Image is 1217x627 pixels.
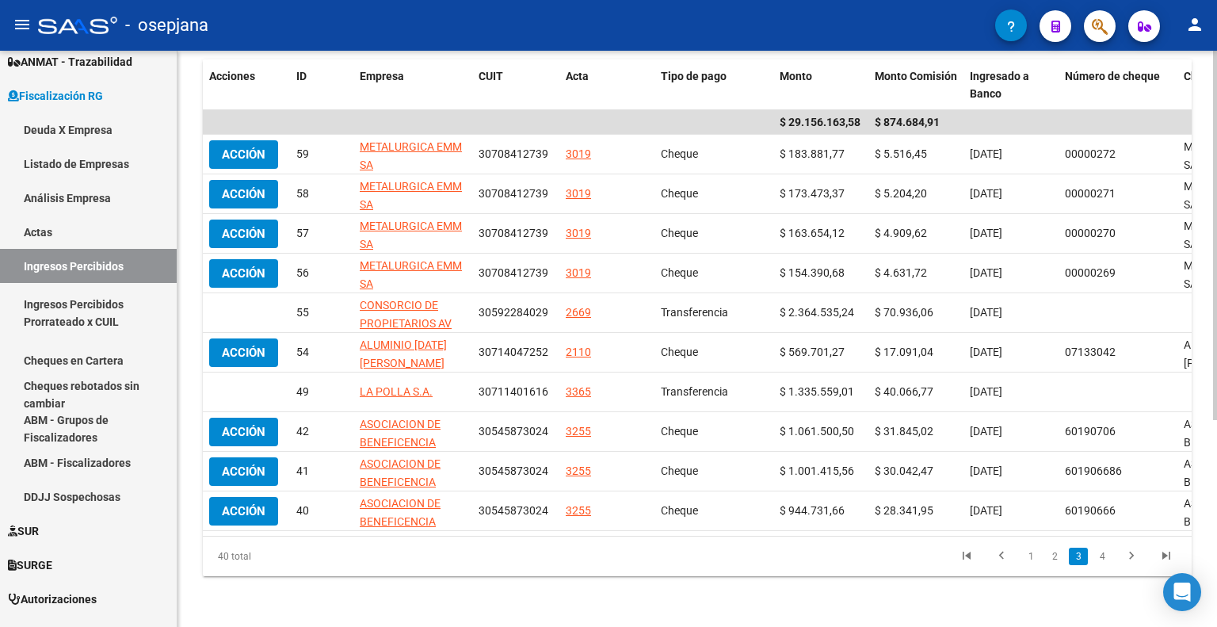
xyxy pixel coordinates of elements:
[296,465,309,477] span: 41
[479,465,548,477] span: 30545873024
[780,346,845,358] span: $ 569.701,27
[780,116,860,128] span: $ 29.156.163,58
[479,306,548,319] span: 30592284029
[353,59,472,112] datatable-header-cell: Empresa
[875,425,933,438] span: $ 31.845,02
[986,548,1017,565] a: go to previous page
[566,383,591,401] div: 3365
[203,59,290,112] datatable-header-cell: Acciones
[875,266,927,279] span: $ 4.631,72
[780,504,845,517] span: $ 944.731,66
[1043,543,1066,570] li: page 2
[296,306,309,319] span: 55
[479,425,548,438] span: 30545873024
[566,145,591,163] div: 3019
[1065,266,1116,279] span: 00000269
[209,140,278,169] button: Acción
[875,116,940,128] span: $ 874.684,91
[209,418,278,446] button: Acción
[875,187,927,200] span: $ 5.204,20
[661,385,728,398] span: Transferencia
[566,70,589,82] span: Acta
[222,227,265,241] span: Acción
[479,266,548,279] span: 30708412739
[875,385,933,398] span: $ 40.066,77
[780,187,845,200] span: $ 173.473,37
[773,59,868,112] datatable-header-cell: Monto
[661,425,698,438] span: Cheque
[209,180,278,208] button: Acción
[970,504,1002,517] span: [DATE]
[222,504,265,518] span: Acción
[661,465,698,477] span: Cheque
[1093,548,1112,565] a: 4
[970,465,1002,477] span: [DATE]
[222,187,265,201] span: Acción
[360,259,462,290] span: METALURGICA EMM SA
[222,346,265,360] span: Acción
[1065,346,1116,358] span: 07133042
[360,338,447,388] span: ALUMINIO [DATE][PERSON_NAME] S.R.L.
[296,346,309,358] span: 54
[780,70,812,82] span: Monto
[875,504,933,517] span: $ 28.341,95
[1185,15,1204,34] mat-icon: person
[661,227,698,239] span: Cheque
[360,140,462,171] span: METALURGICA EMM SA
[360,220,462,250] span: METALURGICA EMM SA
[780,306,854,319] span: $ 2.364.535,24
[479,504,548,517] span: 30545873024
[970,227,1002,239] span: [DATE]
[780,147,845,160] span: $ 183.881,77
[875,70,957,82] span: Monto Comisión
[970,385,1002,398] span: [DATE]
[970,70,1029,101] span: Ingresado a Banco
[1065,465,1122,477] span: 601906686
[566,462,591,480] div: 3255
[1065,504,1116,517] span: 60190666
[360,299,452,348] span: CONSORCIO DE PROPIETARIOS AV GRAL PAZ 10632
[222,425,265,439] span: Acción
[360,70,404,82] span: Empresa
[296,385,309,398] span: 49
[566,343,591,361] div: 2110
[296,70,307,82] span: ID
[559,59,654,112] datatable-header-cell: Acta
[222,147,265,162] span: Acción
[8,87,103,105] span: Fiscalización RG
[479,346,548,358] span: 30714047252
[209,70,255,82] span: Acciones
[360,457,441,524] span: ASOCIACION DE BENEFICENCIA HOSPITAL SIRIO LIBANES
[296,147,309,160] span: 59
[868,59,963,112] datatable-header-cell: Monto Comisión
[970,147,1002,160] span: [DATE]
[780,425,854,438] span: $ 1.061.500,50
[8,522,39,540] span: SUR
[963,59,1059,112] datatable-header-cell: Ingresado a Banco
[780,266,845,279] span: $ 154.390,68
[1021,548,1040,565] a: 1
[209,338,278,367] button: Acción
[479,187,548,200] span: 30708412739
[661,147,698,160] span: Cheque
[875,306,933,319] span: $ 70.936,06
[1163,573,1201,611] div: Open Intercom Messenger
[566,502,591,520] div: 3255
[952,548,982,565] a: go to first page
[1065,425,1116,438] span: 60190706
[970,187,1002,200] span: [DATE]
[875,465,933,477] span: $ 30.042,47
[566,224,591,243] div: 3019
[970,306,1002,319] span: [DATE]
[360,385,433,398] span: LA POLLA S.A.
[661,70,727,82] span: Tipo de pago
[566,304,591,322] div: 2669
[780,385,854,398] span: $ 1.335.559,01
[8,53,132,71] span: ANMAT - Trazabilidad
[970,266,1002,279] span: [DATE]
[780,465,854,477] span: $ 1.001.415,56
[209,497,278,526] button: Acción
[875,227,927,239] span: $ 4.909,62
[13,15,32,34] mat-icon: menu
[1019,543,1043,570] li: page 1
